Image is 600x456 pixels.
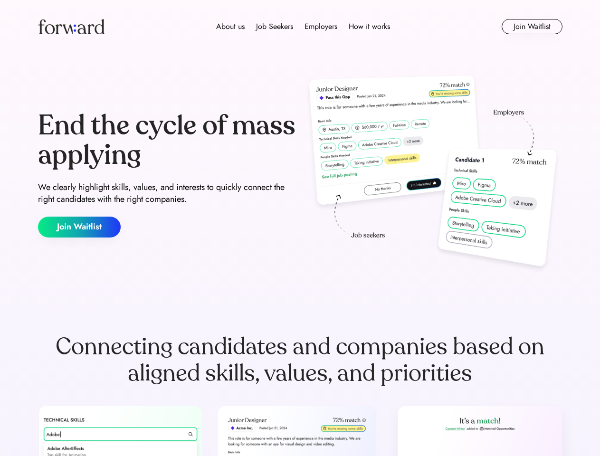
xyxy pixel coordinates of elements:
div: End the cycle of mass applying [38,111,296,170]
button: Join Waitlist [38,217,121,237]
div: Connecting candidates and companies based on aligned skills, values, and priorities [38,333,562,387]
div: About us [216,21,245,32]
div: Employers [305,21,337,32]
div: Job Seekers [256,21,293,32]
img: Forward logo [38,19,105,34]
img: hero-image.png [304,72,562,276]
div: We clearly highlight skills, values, and interests to quickly connect the right candidates with t... [38,181,296,205]
div: How it works [349,21,390,32]
button: Join Waitlist [502,19,562,34]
